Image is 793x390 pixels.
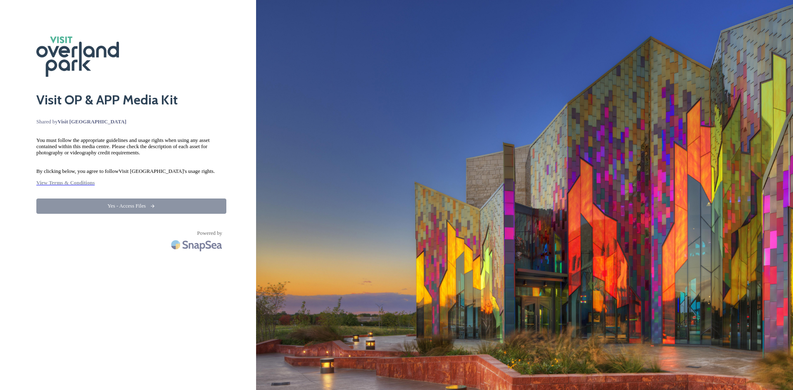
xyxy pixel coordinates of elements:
a: View Terms & Conditions [36,179,226,186]
img: SnapSea Logo [169,232,226,257]
img: footer-color-logo.jpg [36,36,119,77]
h2: Visit OP & APP Media Kit [36,92,226,108]
span: By clicking below, you agree to follow Visit [GEOGRAPHIC_DATA] 's usage rights. [36,168,226,175]
strong: View Terms & Conditions [36,180,95,186]
span: You must follow the appropriate guidelines and usage rights when using any asset contained within... [36,137,226,156]
span: Powered by [197,230,222,236]
button: Yes - Access Files [36,199,226,214]
span: Shared by [36,119,226,125]
strong: Visit [GEOGRAPHIC_DATA] [58,119,126,125]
